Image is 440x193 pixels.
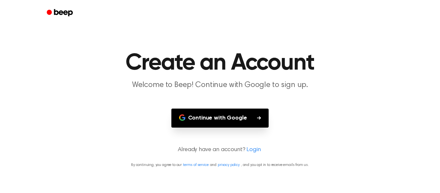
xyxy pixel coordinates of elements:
[42,7,79,19] a: Beep
[8,146,432,154] p: Already have an account?
[246,146,261,154] a: Login
[183,163,208,167] a: terms of service
[218,163,240,167] a: privacy policy
[96,80,344,91] p: Welcome to Beep! Continue with Google to sign up.
[55,52,385,75] h1: Create an Account
[171,109,269,128] button: Continue with Google
[8,162,432,168] p: By continuing, you agree to our and , and you opt in to receive emails from us.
